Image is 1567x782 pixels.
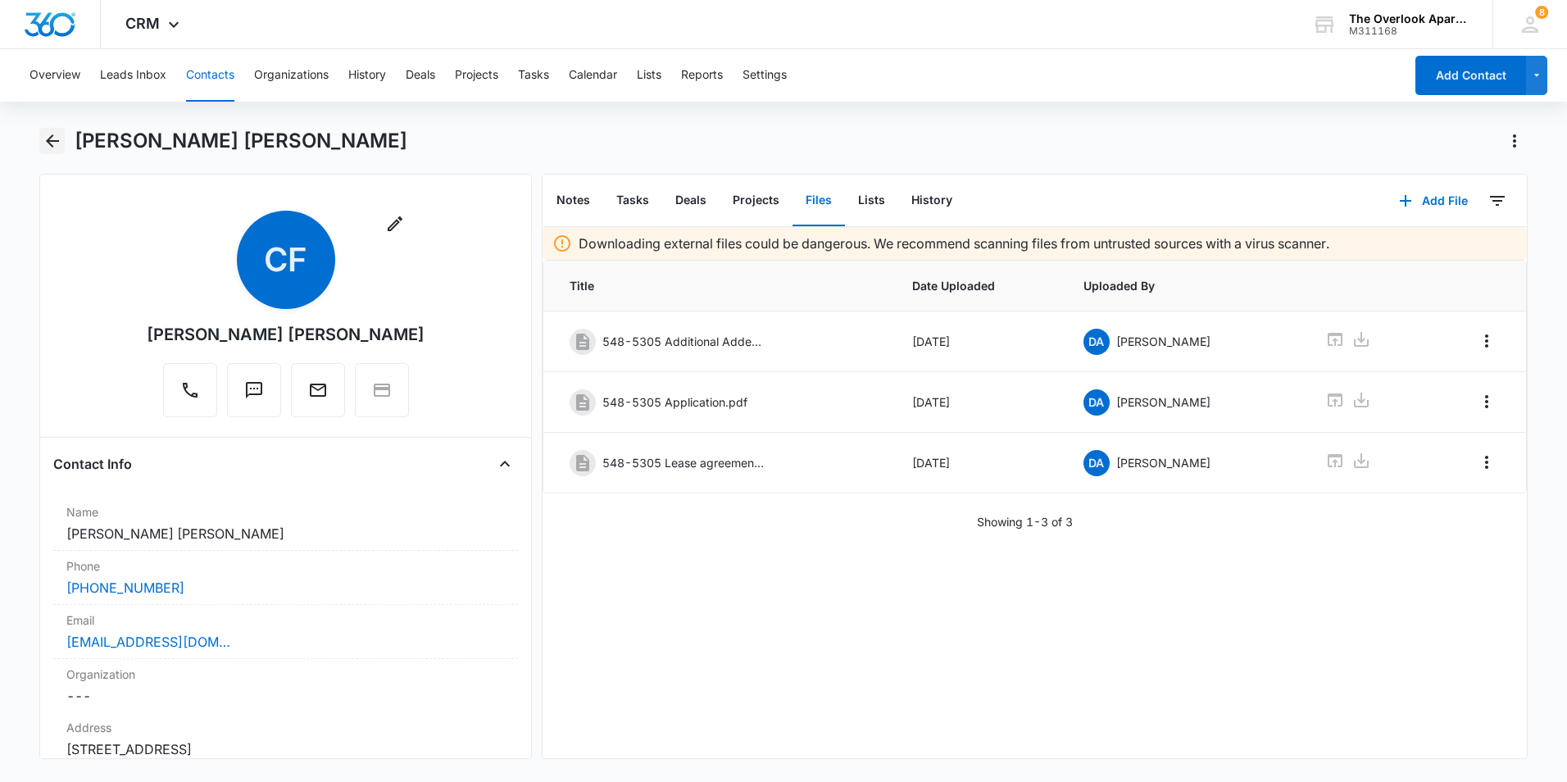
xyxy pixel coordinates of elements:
button: Tasks [518,49,549,102]
label: Name [66,503,505,521]
button: Add Contact [1415,56,1526,95]
button: Overflow Menu [1474,328,1500,354]
button: Projects [720,175,793,226]
button: Organizations [254,49,329,102]
p: [PERSON_NAME] [1116,333,1210,350]
button: Deals [406,49,435,102]
td: [DATE] [893,311,1064,372]
span: DA [1083,329,1110,355]
span: CF [237,211,335,309]
p: 548-5305 Lease agreement.pdf [602,454,766,471]
label: Address [66,719,505,736]
p: [PERSON_NAME] [1116,393,1210,411]
p: 548-5305 Application.pdf [602,393,747,411]
span: Title [570,277,873,294]
button: Text [227,363,281,417]
a: Call [163,389,217,402]
h1: [PERSON_NAME] [PERSON_NAME] [75,129,407,153]
div: account name [1349,12,1469,25]
button: Back [39,128,65,154]
label: Phone [66,557,505,575]
span: Date Uploaded [912,277,1044,294]
span: DA [1083,450,1110,476]
dd: [PERSON_NAME] [PERSON_NAME] [66,524,505,543]
button: History [348,49,386,102]
button: Deals [662,175,720,226]
h4: Contact Info [53,454,132,474]
button: Actions [1501,128,1528,154]
p: Downloading external files could be dangerous. We recommend scanning files from untrusted sources... [579,234,1329,253]
button: Overview [30,49,80,102]
div: account id [1349,25,1469,37]
button: Overflow Menu [1474,389,1500,415]
button: Projects [455,49,498,102]
div: Email[EMAIL_ADDRESS][DOMAIN_NAME] [53,605,518,659]
label: Email [66,612,505,629]
span: CRM [125,15,160,32]
button: Overflow Menu [1474,449,1500,475]
span: Uploaded By [1083,277,1287,294]
div: [PERSON_NAME] [PERSON_NAME] [147,322,425,347]
button: Tasks [603,175,662,226]
button: Lists [637,49,661,102]
div: Phone[PHONE_NUMBER] [53,551,518,605]
button: Close [492,451,518,477]
button: Notes [543,175,603,226]
td: [DATE] [893,372,1064,433]
button: Contacts [186,49,234,102]
a: Email [291,389,345,402]
button: Call [163,363,217,417]
span: 8 [1535,6,1548,19]
a: [EMAIL_ADDRESS][DOMAIN_NAME] [66,632,230,652]
button: Files [793,175,845,226]
div: Address[STREET_ADDRESS] [53,712,518,766]
label: Organization [66,666,505,683]
a: [PHONE_NUMBER] [66,578,184,598]
dd: --- [66,686,505,706]
button: Reports [681,49,723,102]
p: [PERSON_NAME] [1116,454,1210,471]
button: Filters [1484,188,1510,214]
button: Calendar [569,49,617,102]
div: notifications count [1535,6,1548,19]
button: Email [291,363,345,417]
dd: [STREET_ADDRESS] [66,739,505,759]
div: Organization--- [53,659,518,712]
td: [DATE] [893,433,1064,493]
a: Text [227,389,281,402]
p: 548-5305 Additional Addendumns.pdf [602,333,766,350]
div: Name[PERSON_NAME] [PERSON_NAME] [53,497,518,551]
button: Lists [845,175,898,226]
button: Add File [1383,181,1484,221]
span: DA [1083,389,1110,416]
button: Settings [743,49,787,102]
button: History [898,175,965,226]
button: Leads Inbox [100,49,166,102]
p: Showing 1-3 of 3 [977,513,1073,530]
